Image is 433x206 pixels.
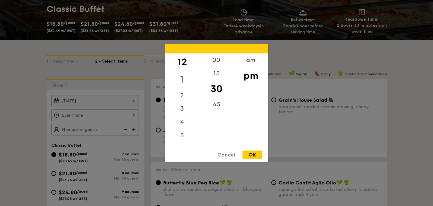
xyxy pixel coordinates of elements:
[165,89,199,102] div: 2
[199,80,234,98] div: 30
[165,142,199,156] div: 6
[199,67,234,80] div: 15
[211,151,241,159] div: Cancel
[165,71,199,89] div: 1
[165,53,199,71] div: 12
[234,53,268,67] div: am
[165,115,199,129] div: 4
[234,67,268,84] div: pm
[165,102,199,115] div: 3
[199,53,234,67] div: 00
[165,129,199,142] div: 5
[199,98,234,111] div: 45
[242,151,262,159] div: OK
